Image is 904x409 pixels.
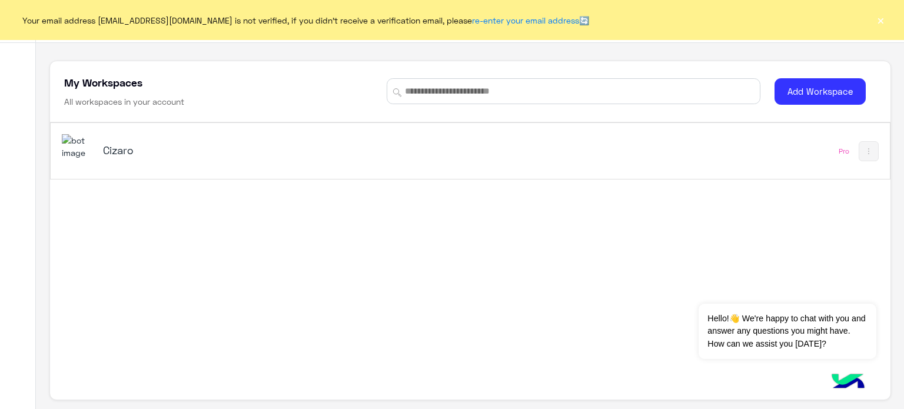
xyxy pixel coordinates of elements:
[62,134,94,159] img: 919860931428189
[472,15,579,25] a: re-enter your email address
[64,75,142,89] h5: My Workspaces
[775,78,866,105] button: Add Workspace
[827,362,869,403] img: hulul-logo.png
[839,147,849,156] div: Pro
[64,96,184,108] h6: All workspaces in your account
[22,14,589,26] span: Your email address [EMAIL_ADDRESS][DOMAIN_NAME] is not verified, if you didn't receive a verifica...
[103,143,397,157] h5: Cizaro
[699,304,876,359] span: Hello!👋 We're happy to chat with you and answer any questions you might have. How can we assist y...
[875,14,886,26] button: ×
